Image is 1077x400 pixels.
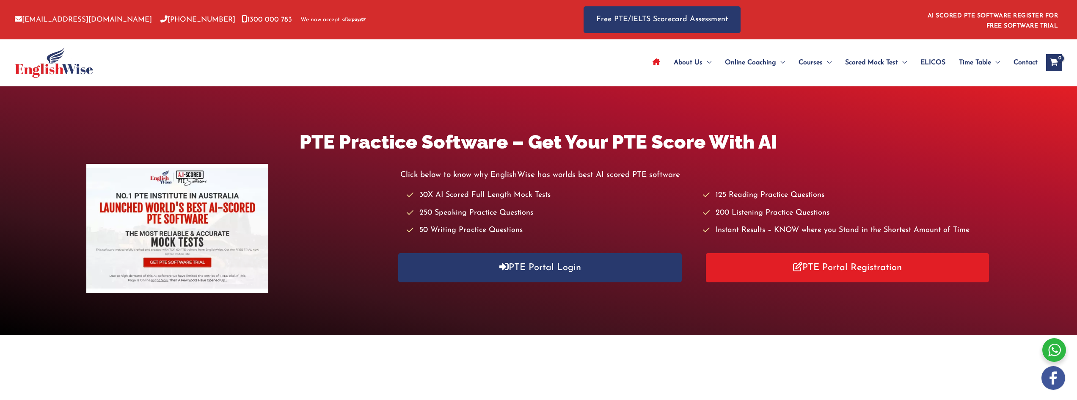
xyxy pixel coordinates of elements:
li: 50 Writing Practice Questions [407,223,695,237]
a: Free PTE/IELTS Scorecard Assessment [584,6,741,33]
a: Scored Mock TestMenu Toggle [838,48,914,77]
img: cropped-ew-logo [15,47,93,78]
a: About UsMenu Toggle [667,48,718,77]
img: white-facebook.png [1041,366,1065,390]
h1: PTE Practice Software – Get Your PTE Score With AI [86,129,991,155]
span: Online Coaching [725,48,776,77]
a: [PHONE_NUMBER] [160,16,235,23]
li: 125 Reading Practice Questions [703,188,991,202]
span: Contact [1014,48,1038,77]
p: Click below to know why EnglishWise has worlds best AI scored PTE software [400,168,991,182]
span: We now accept [300,16,340,24]
span: Menu Toggle [898,48,907,77]
aside: Header Widget 1 [923,6,1062,33]
li: 200 Listening Practice Questions [703,206,991,220]
a: Time TableMenu Toggle [952,48,1007,77]
a: Online CoachingMenu Toggle [718,48,792,77]
a: Contact [1007,48,1038,77]
a: [EMAIL_ADDRESS][DOMAIN_NAME] [15,16,152,23]
li: 250 Speaking Practice Questions [407,206,695,220]
span: Scored Mock Test [845,48,898,77]
span: Menu Toggle [991,48,1000,77]
a: CoursesMenu Toggle [792,48,838,77]
a: PTE Portal Registration [706,253,989,282]
nav: Site Navigation: Main Menu [646,48,1038,77]
span: About Us [674,48,702,77]
span: Menu Toggle [776,48,785,77]
a: PTE Portal Login [398,253,682,282]
img: pte-institute-main [86,164,268,292]
span: Menu Toggle [823,48,832,77]
a: 1300 000 783 [242,16,292,23]
li: Instant Results – KNOW where you Stand in the Shortest Amount of Time [703,223,991,237]
img: Afterpay-Logo [342,17,366,22]
li: 30X AI Scored Full Length Mock Tests [407,188,695,202]
span: Menu Toggle [702,48,711,77]
a: View Shopping Cart, empty [1046,54,1062,71]
span: Courses [799,48,823,77]
span: Time Table [959,48,991,77]
a: AI SCORED PTE SOFTWARE REGISTER FOR FREE SOFTWARE TRIAL [928,13,1058,29]
span: ELICOS [920,48,945,77]
a: ELICOS [914,48,952,77]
